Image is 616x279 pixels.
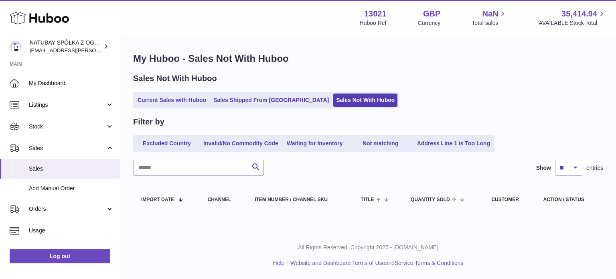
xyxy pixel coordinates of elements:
[423,8,440,19] strong: GBP
[482,8,498,19] span: NaN
[395,260,464,266] a: Service Terms & Conditions
[133,73,217,84] h2: Sales Not With Huboo
[536,164,551,172] label: Show
[491,197,527,202] div: Customer
[539,19,606,27] span: AVAILABLE Stock Total
[29,185,114,192] span: Add Manual Order
[472,8,507,27] a: NaN Total sales
[361,197,374,202] span: Title
[418,19,441,27] div: Currency
[283,137,347,150] a: Waiting for Inventory
[135,137,199,150] a: Excluded Country
[411,197,450,202] span: Quantity Sold
[133,116,164,127] h2: Filter by
[29,123,105,130] span: Stock
[29,145,105,152] span: Sales
[472,19,507,27] span: Total sales
[10,249,110,263] a: Log out
[414,137,493,150] a: Address Line 1 is Too Long
[273,260,285,266] a: Help
[349,137,413,150] a: Not matching
[29,79,114,87] span: My Dashboard
[255,197,344,202] div: Item Number / Channel SKU
[127,244,610,251] p: All Rights Reserved. Copyright 2025 - [DOMAIN_NAME]
[30,39,102,54] div: NATUBAY SPÓŁKA Z OGRANICZONĄ ODPOWIEDZIALNOŚCIĄ
[539,8,606,27] a: 35,414.94 AVAILABLE Stock Total
[29,227,114,234] span: Usage
[360,19,387,27] div: Huboo Ref
[141,197,174,202] span: Import date
[30,47,161,53] span: [EMAIL_ADDRESS][PERSON_NAME][DOMAIN_NAME]
[135,94,209,107] a: Current Sales with Huboo
[29,205,105,213] span: Orders
[288,259,463,267] li: and
[561,8,597,19] span: 35,414.94
[208,197,239,202] div: Channel
[364,8,387,19] strong: 13021
[211,94,332,107] a: Sales Shipped From [GEOGRAPHIC_DATA]
[201,137,281,150] a: Invalid/No Commodity Code
[133,52,603,65] h1: My Huboo - Sales Not With Huboo
[29,165,114,173] span: Sales
[290,260,385,266] a: Website and Dashboard Terms of Use
[543,197,595,202] div: Action / Status
[333,94,397,107] a: Sales Not With Huboo
[586,164,603,172] span: entries
[29,101,105,109] span: Listings
[10,41,22,53] img: kacper.antkowski@natubay.pl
